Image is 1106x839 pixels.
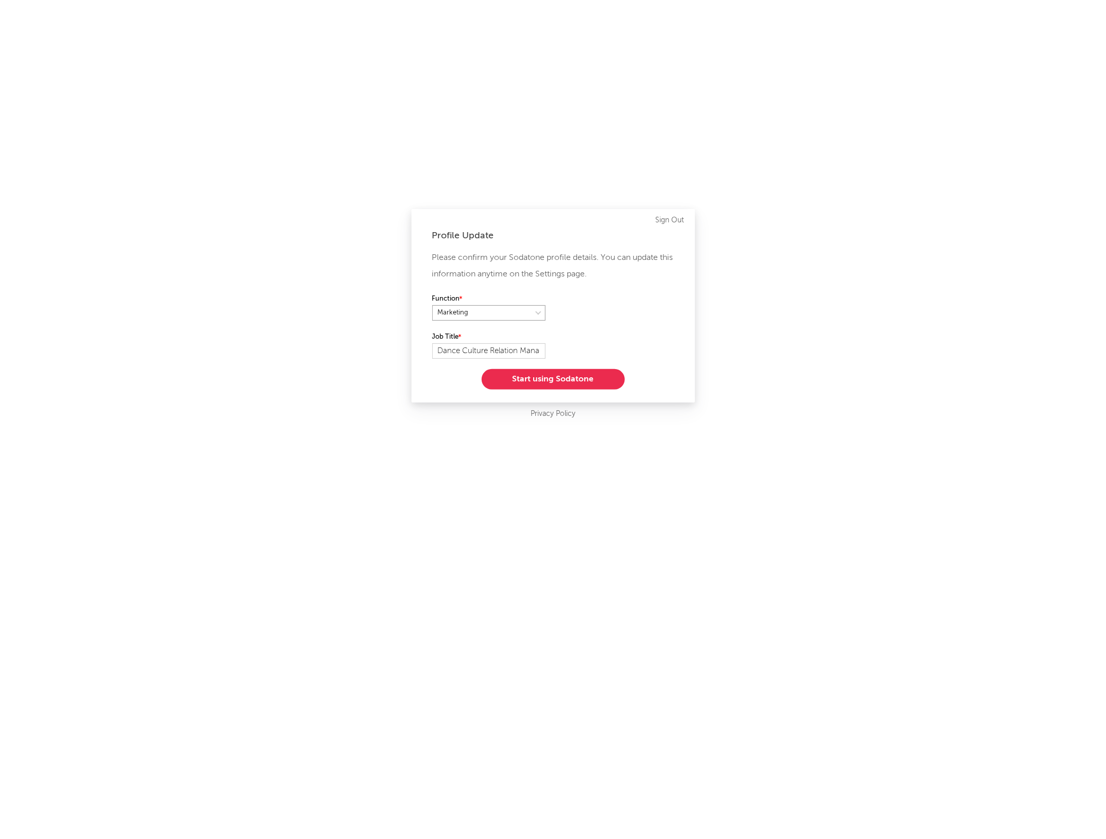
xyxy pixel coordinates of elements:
[432,331,546,343] label: Job Title
[531,408,575,421] a: Privacy Policy
[432,250,674,283] p: Please confirm your Sodatone profile details. You can update this information anytime on the Sett...
[482,369,625,390] button: Start using Sodatone
[656,214,685,226] a: Sign Out
[432,293,546,305] label: Function
[432,230,674,242] div: Profile Update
